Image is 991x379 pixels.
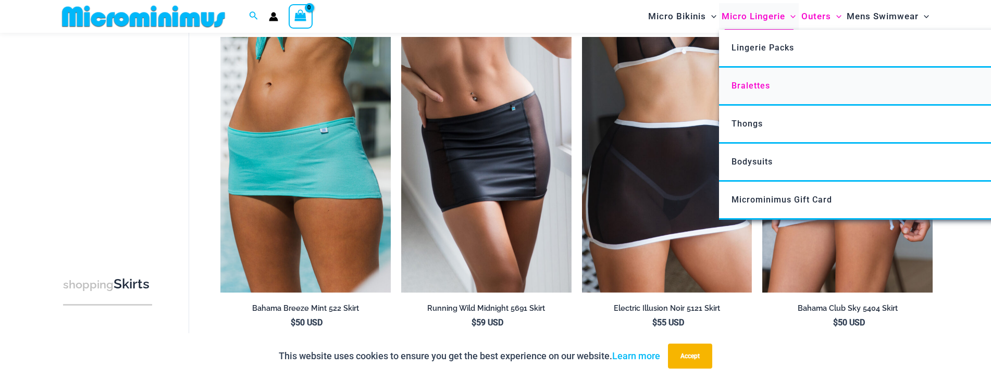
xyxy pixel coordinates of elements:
[732,43,794,53] span: Lingerie Packs
[58,5,229,28] img: MM SHOP LOGO FLAT
[401,304,572,317] a: Running Wild Midnight 5691 Skirt
[63,35,157,243] iframe: TrustedSite Certified
[220,37,391,292] a: Bahama Breeze Mint 522 Skirt 01Bahama Breeze Mint 522 Skirt 02Bahama Breeze Mint 522 Skirt 02
[722,3,785,30] span: Micro Lingerie
[762,304,933,313] h2: Bahama Club Sky 5404 Skirt
[648,3,706,30] span: Micro Bikinis
[706,3,716,30] span: Menu Toggle
[289,4,313,28] a: View Shopping Cart, empty
[785,3,796,30] span: Menu Toggle
[401,304,572,313] h2: Running Wild Midnight 5691 Skirt
[732,119,763,129] span: Thongs
[831,3,841,30] span: Menu Toggle
[63,278,114,291] span: shopping
[801,3,831,30] span: Outers
[220,37,391,292] img: Bahama Breeze Mint 522 Skirt 01
[220,304,391,313] h2: Bahama Breeze Mint 522 Skirt
[582,304,752,317] a: Electric Illusion Noir 5121 Skirt
[249,10,258,23] a: Search icon link
[919,3,929,30] span: Menu Toggle
[719,3,798,30] a: Micro LingerieMenu ToggleMenu Toggle
[612,350,660,361] a: Learn more
[833,318,838,327] span: $
[401,37,572,292] a: Running Wild Midnight 5691 SkirtRunning Wild Midnight 1052 Top 5691 Skirt 06Running Wild Midnight...
[844,3,932,30] a: Mens SwimwearMenu ToggleMenu Toggle
[732,157,773,167] span: Bodysuits
[799,3,844,30] a: OutersMenu ToggleMenu Toggle
[652,318,684,327] bdi: 55 USD
[291,318,295,327] span: $
[582,37,752,292] a: Electric Illusion Noir Skirt 02Electric Illusion Noir 1521 Bra 611 Micro 5121 Skirt 01Electric Il...
[652,318,657,327] span: $
[582,37,752,292] img: Electric Illusion Noir Skirt 02
[269,12,278,21] a: Account icon link
[472,318,476,327] span: $
[401,37,572,292] img: Running Wild Midnight 5691 Skirt
[668,344,712,369] button: Accept
[732,81,770,91] span: Bralettes
[644,2,933,31] nav: Site Navigation
[646,3,719,30] a: Micro BikinisMenu ToggleMenu Toggle
[472,318,503,327] bdi: 59 USD
[220,304,391,317] a: Bahama Breeze Mint 522 Skirt
[762,304,933,317] a: Bahama Club Sky 5404 Skirt
[582,304,752,313] h2: Electric Illusion Noir 5121 Skirt
[279,348,660,364] p: This website uses cookies to ensure you get the best experience on our website.
[732,195,832,205] span: Microminimus Gift Card
[847,3,919,30] span: Mens Swimwear
[833,318,865,327] bdi: 50 USD
[63,275,152,294] h3: Skirts
[291,318,323,327] bdi: 50 USD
